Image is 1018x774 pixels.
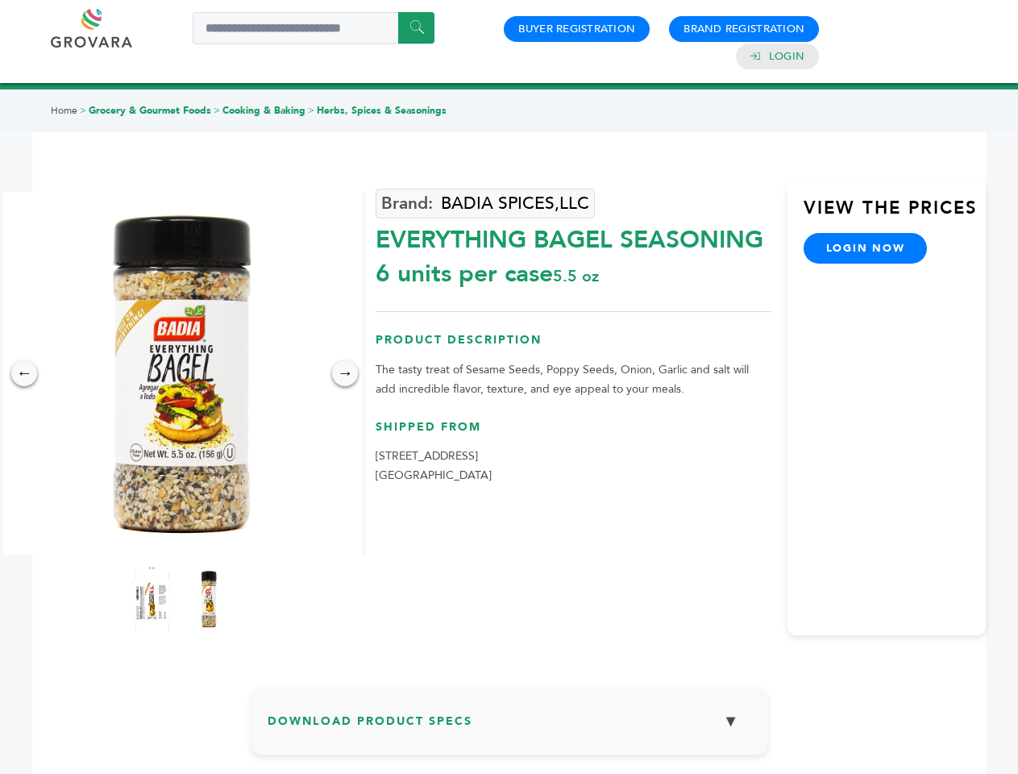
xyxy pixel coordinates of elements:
[376,332,771,360] h3: Product Description
[11,360,37,386] div: ←
[193,12,434,44] input: Search a product or brand...
[132,567,172,631] img: EVERYTHING BAGEL SEASONING 6 units per case 5.5 oz Product Label
[89,104,211,117] a: Grocery & Gourmet Foods
[769,49,804,64] a: Login
[189,567,229,631] img: EVERYTHING BAGEL SEASONING 6 units per case 5.5 oz
[268,704,751,751] h3: Download Product Specs
[804,233,928,264] a: login now
[711,704,751,739] button: ▼
[308,104,314,117] span: >
[804,196,986,233] h3: View the Prices
[518,22,635,36] a: Buyer Registration
[222,104,305,117] a: Cooking & Baking
[214,104,220,117] span: >
[332,360,358,386] div: →
[376,419,771,447] h3: Shipped From
[376,189,595,218] a: BADIA SPICES,LLC
[376,447,771,485] p: [STREET_ADDRESS] [GEOGRAPHIC_DATA]
[684,22,804,36] a: Brand Registration
[317,104,447,117] a: Herbs, Spices & Seasonings
[51,104,77,117] a: Home
[376,215,771,291] div: EVERYTHING BAGEL SEASONING 6 units per case
[376,360,771,399] p: The tasty treat of Sesame Seeds, Poppy Seeds, Onion, Garlic and salt will add incredible flavor, ...
[553,265,599,287] span: 5.5 oz
[80,104,86,117] span: >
